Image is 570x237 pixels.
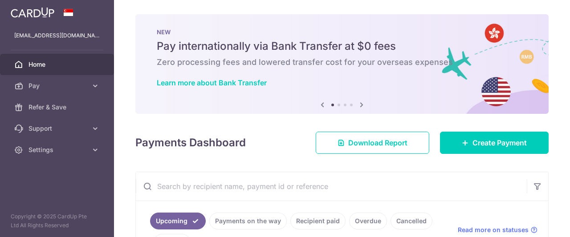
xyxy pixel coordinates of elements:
[472,137,527,148] span: Create Payment
[157,28,527,36] p: NEW
[513,210,561,233] iframe: Opens a widget where you can find more information
[391,213,432,229] a: Cancelled
[11,7,54,18] img: CardUp
[135,14,549,114] img: Bank transfer banner
[440,132,549,154] a: Create Payment
[150,213,206,229] a: Upcoming
[136,172,527,201] input: Search by recipient name, payment id or reference
[157,57,527,68] h6: Zero processing fees and lowered transfer cost for your overseas expenses
[28,81,87,90] span: Pay
[157,78,267,87] a: Learn more about Bank Transfer
[28,103,87,112] span: Refer & Save
[28,145,87,154] span: Settings
[349,213,387,229] a: Overdue
[135,135,246,151] h4: Payments Dashboard
[348,137,407,148] span: Download Report
[316,132,429,154] a: Download Report
[209,213,287,229] a: Payments on the way
[458,225,537,234] a: Read more on statuses
[28,124,87,133] span: Support
[458,225,529,234] span: Read more on statuses
[28,60,87,69] span: Home
[14,31,100,40] p: [EMAIL_ADDRESS][DOMAIN_NAME]
[290,213,346,229] a: Recipient paid
[157,39,527,53] h5: Pay internationally via Bank Transfer at $0 fees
